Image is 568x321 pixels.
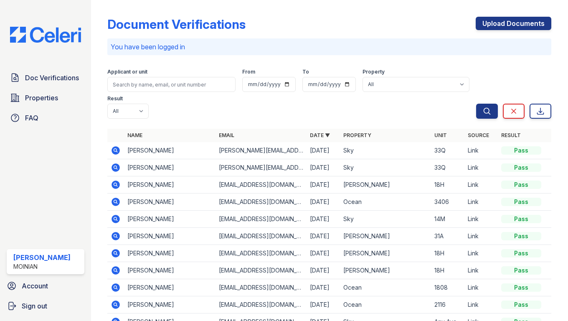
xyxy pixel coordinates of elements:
td: [PERSON_NAME] [124,176,215,194]
p: You have been logged in [111,42,548,52]
td: [PERSON_NAME] [124,228,215,245]
td: 1808 [431,279,464,296]
a: Date ▼ [310,132,330,138]
td: [EMAIL_ADDRESS][DOMAIN_NAME] [216,296,307,313]
td: 2116 [431,296,464,313]
td: 33Q [431,142,464,159]
td: 31A [431,228,464,245]
span: Doc Verifications [25,73,79,83]
td: 33Q [431,159,464,176]
td: Sky [340,211,431,228]
a: Unit [434,132,447,138]
td: Link [464,279,498,296]
div: Pass [501,301,541,309]
label: Property [363,69,385,75]
td: [PERSON_NAME] [124,142,215,159]
td: Link [464,296,498,313]
span: Account [22,281,48,291]
label: Applicant or unit [107,69,147,75]
a: FAQ [7,110,84,126]
td: Link [464,194,498,211]
div: Document Verifications [107,17,246,32]
img: CE_Logo_Blue-a8612792a0a2168367f1c8372b55b34899dd931a85d93a1a3d3e32e68fde9ad4.png [3,27,88,43]
div: Pass [501,181,541,189]
td: [PERSON_NAME] [124,211,215,228]
span: Properties [25,93,58,103]
td: [PERSON_NAME] [124,159,215,176]
td: Link [464,211,498,228]
a: Upload Documents [476,17,551,30]
a: Result [501,132,521,138]
td: Link [464,228,498,245]
td: [PERSON_NAME] [124,296,215,313]
td: [EMAIL_ADDRESS][DOMAIN_NAME] [216,262,307,279]
td: [PERSON_NAME] [124,279,215,296]
td: [PERSON_NAME] [124,194,215,211]
div: Pass [501,283,541,292]
td: 18H [431,262,464,279]
td: 18H [431,176,464,194]
td: [PERSON_NAME] [124,245,215,262]
div: Pass [501,249,541,257]
td: [DATE] [307,176,340,194]
div: Pass [501,232,541,240]
td: [DATE] [307,194,340,211]
td: [EMAIL_ADDRESS][DOMAIN_NAME] [216,176,307,194]
label: From [242,69,255,75]
td: [DATE] [307,296,340,313]
td: Sky [340,159,431,176]
a: Name [127,132,142,138]
td: [EMAIL_ADDRESS][DOMAIN_NAME] [216,194,307,211]
div: Pass [501,146,541,155]
td: [DATE] [307,245,340,262]
td: 3406 [431,194,464,211]
td: [EMAIL_ADDRESS][DOMAIN_NAME] [216,279,307,296]
span: FAQ [25,113,38,123]
a: Doc Verifications [7,69,84,86]
input: Search by name, email, or unit number [107,77,236,92]
td: Ocean [340,279,431,296]
label: Result [107,95,123,102]
div: Pass [501,198,541,206]
td: Link [464,262,498,279]
td: Ocean [340,296,431,313]
td: [PERSON_NAME] [340,245,431,262]
a: Account [3,278,88,294]
a: Property [343,132,371,138]
td: [PERSON_NAME][EMAIL_ADDRESS][DOMAIN_NAME] [216,142,307,159]
td: 18H [431,245,464,262]
div: [PERSON_NAME] [13,252,71,262]
td: Link [464,142,498,159]
div: Pass [501,266,541,275]
a: Email [219,132,234,138]
td: Link [464,176,498,194]
td: [PERSON_NAME] [340,176,431,194]
td: Link [464,245,498,262]
td: Ocean [340,194,431,211]
td: [PERSON_NAME] [124,262,215,279]
div: Moinian [13,262,71,271]
td: Sky [340,142,431,159]
td: Link [464,159,498,176]
div: Pass [501,163,541,172]
td: [DATE] [307,211,340,228]
a: Sign out [3,298,88,314]
div: Pass [501,215,541,223]
a: Source [468,132,489,138]
td: 14M [431,211,464,228]
td: [EMAIL_ADDRESS][DOMAIN_NAME] [216,245,307,262]
td: [DATE] [307,228,340,245]
td: [EMAIL_ADDRESS][DOMAIN_NAME] [216,228,307,245]
a: Properties [7,89,84,106]
td: [DATE] [307,142,340,159]
td: [DATE] [307,262,340,279]
td: [EMAIL_ADDRESS][DOMAIN_NAME] [216,211,307,228]
td: [PERSON_NAME] [340,228,431,245]
label: To [302,69,309,75]
td: [DATE] [307,279,340,296]
td: [PERSON_NAME] [340,262,431,279]
td: [PERSON_NAME][EMAIL_ADDRESS][DOMAIN_NAME] [216,159,307,176]
td: [DATE] [307,159,340,176]
span: Sign out [22,301,47,311]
